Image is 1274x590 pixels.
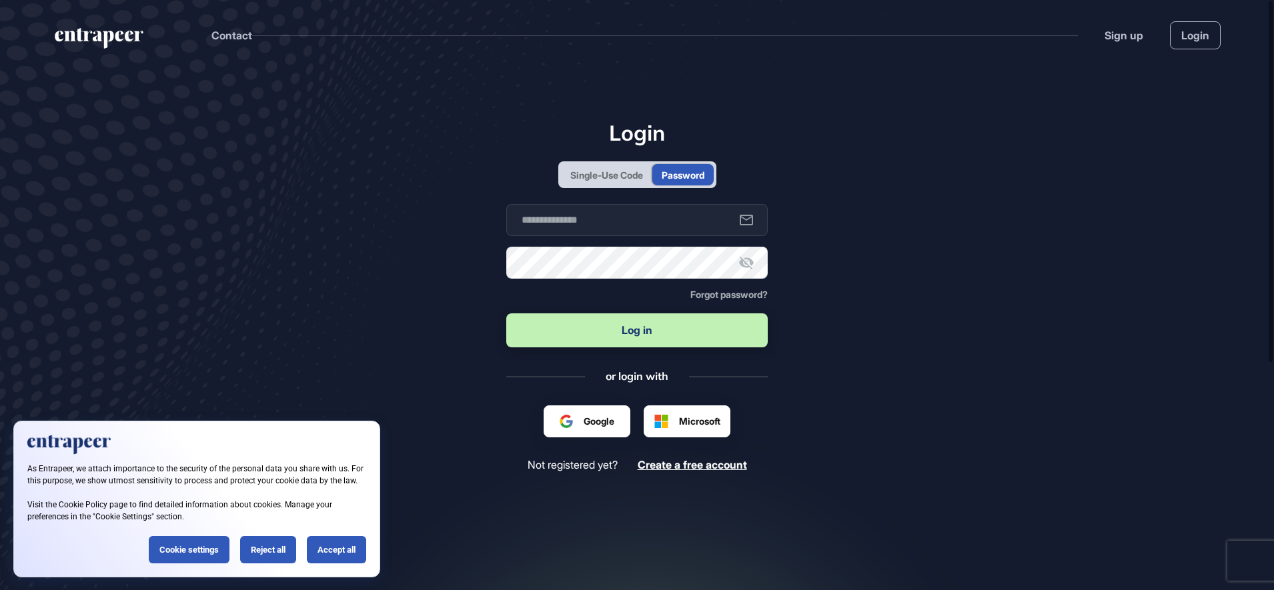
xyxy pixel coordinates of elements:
a: entrapeer-logo [53,28,145,53]
div: Password [662,168,704,182]
div: or login with [606,369,668,383]
span: Microsoft [679,414,720,428]
a: Forgot password? [690,289,768,300]
a: Create a free account [638,459,747,471]
a: Sign up [1105,27,1143,43]
iframe: Google ile Oturum Açma Düğmesi [553,406,670,435]
h1: Login [506,120,768,145]
div: Single-Use Code [570,168,643,182]
button: Log in [506,313,768,347]
span: Create a free account [638,458,747,471]
a: Login [1170,21,1221,49]
button: Contact [211,27,252,44]
span: Not registered yet? [528,459,618,471]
